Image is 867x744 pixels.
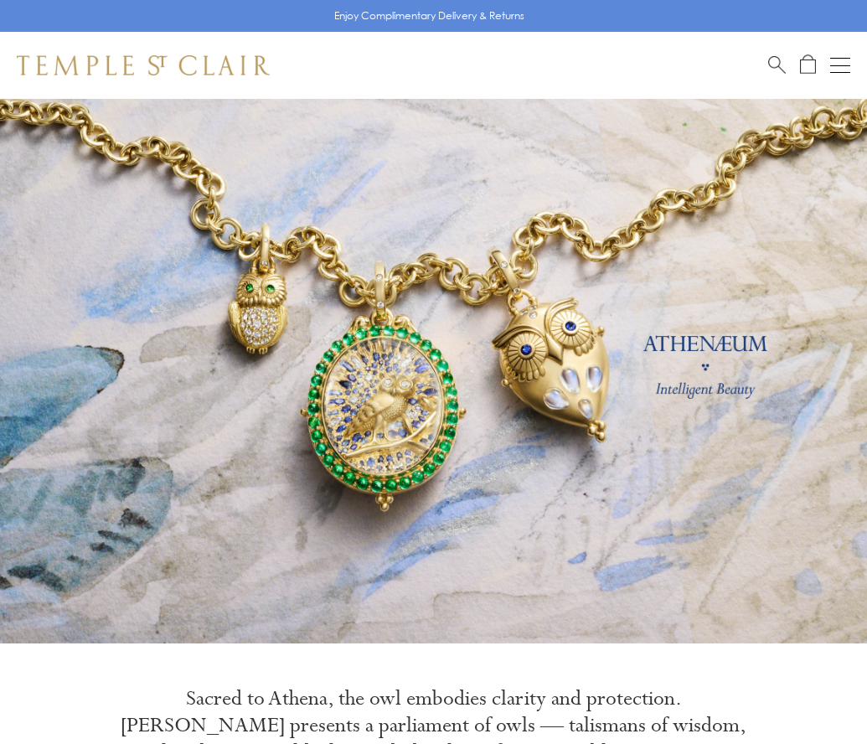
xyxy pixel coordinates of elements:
img: Temple St. Clair [17,55,270,75]
button: Open navigation [830,55,850,75]
a: Open Shopping Bag [800,54,816,75]
a: Search [768,54,786,75]
p: Enjoy Complimentary Delivery & Returns [334,8,524,24]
